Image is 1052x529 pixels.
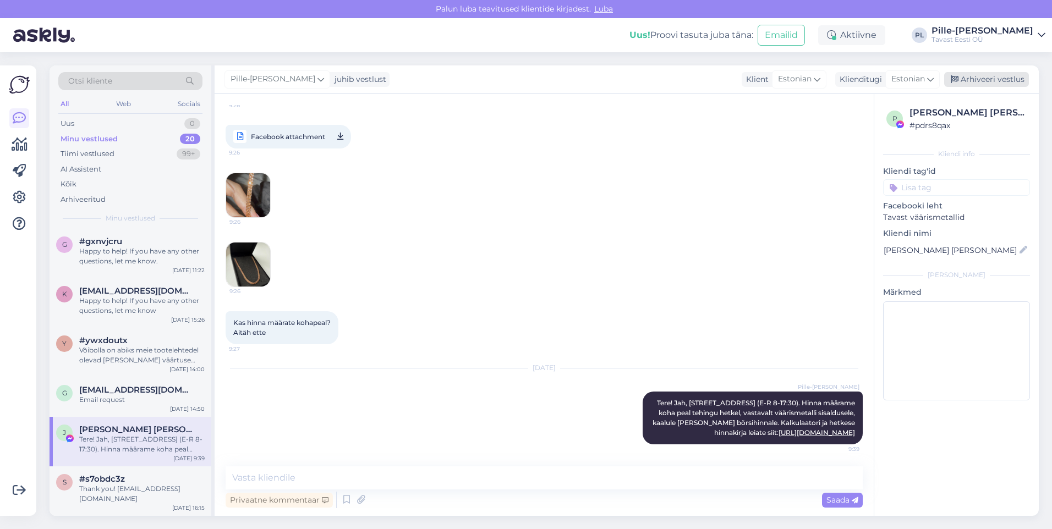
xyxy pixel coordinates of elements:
[229,345,270,353] span: 9:27
[229,146,270,159] span: 9:26
[912,27,927,43] div: PL
[591,4,616,14] span: Luba
[226,493,333,508] div: Privaatne kommentaar
[58,97,71,111] div: All
[233,318,331,337] span: Kas hinna määrate kohapeal? Aitäh ette
[79,345,205,365] div: Võibolla on abiks meie tootelehtedel olevad [PERSON_NAME] väärtuse graafikud, mis näitavad kuidas...
[61,118,74,129] div: Uus
[68,75,112,87] span: Otsi kliente
[891,73,925,85] span: Estonian
[79,236,122,246] span: #gxnvjcru
[629,30,650,40] b: Uus!
[883,286,1030,298] p: Märkmed
[883,212,1030,223] p: Tavast väärismetallid
[79,474,125,484] span: #s7obdc3z
[79,484,205,504] div: Thank you! [EMAIL_ADDRESS][DOMAIN_NAME]
[226,125,351,148] a: Facebook attachment9:26
[798,383,859,391] span: Pille-[PERSON_NAME]
[62,389,67,397] span: g
[883,166,1030,177] p: Kliendi tag'id
[884,244,1017,256] input: Lisa nimi
[184,118,200,129] div: 0
[778,73,812,85] span: Estonian
[742,74,769,85] div: Klient
[932,26,1045,44] a: Pille-[PERSON_NAME]Tavast Eesti OÜ
[909,119,1027,131] div: # pdrs8qax
[79,296,205,316] div: Happy to help! If you have any other questions, let me know
[63,428,66,437] span: J
[106,213,155,223] span: Minu vestlused
[251,130,325,144] span: Facebook attachment
[229,287,271,295] span: 9:26
[932,35,1033,44] div: Tavast Eesti OÜ
[177,148,200,159] div: 99+
[826,495,858,505] span: Saada
[944,72,1029,87] div: Arhiveeri vestlus
[818,25,885,45] div: Aktiivne
[883,270,1030,280] div: [PERSON_NAME]
[79,286,194,296] span: kippru@gmail.com
[226,363,863,373] div: [DATE]
[883,179,1030,196] input: Lisa tag
[61,148,114,159] div: Tiimi vestlused
[62,290,67,298] span: k
[61,194,106,205] div: Arhiveeritud
[79,434,205,454] div: Tere! Jah, [STREET_ADDRESS] (E-R 8-17:30). Hinna määrame koha peal tehingu hetkel, vastavalt väär...
[63,478,67,486] span: s
[61,164,101,175] div: AI Assistent
[172,266,205,274] div: [DATE] 11:22
[79,425,194,434] span: Joanna LJ
[173,454,205,462] div: [DATE] 9:39
[226,173,270,217] img: Attachment
[62,240,67,249] span: g
[229,101,270,109] span: 9:26
[883,149,1030,159] div: Kliendi info
[169,365,205,373] div: [DATE] 14:00
[653,399,857,437] span: Tere! Jah, [STREET_ADDRESS] (E-R 8-17:30). Hinna määrame koha peal tehingu hetkel, vastavalt väär...
[835,74,882,85] div: Klienditugi
[883,200,1030,212] p: Facebooki leht
[629,29,753,42] div: Proovi tasuta juba täna:
[170,405,205,413] div: [DATE] 14:50
[172,504,205,512] div: [DATE] 16:15
[180,134,200,145] div: 20
[176,97,202,111] div: Socials
[892,114,897,123] span: p
[62,339,67,348] span: y
[231,73,315,85] span: Pille-[PERSON_NAME]
[9,74,30,95] img: Askly Logo
[61,179,76,190] div: Kõik
[818,445,859,453] span: 9:39
[330,74,386,85] div: juhib vestlust
[909,106,1027,119] div: [PERSON_NAME] [PERSON_NAME]
[758,25,805,46] button: Emailid
[779,428,855,437] a: [URL][DOMAIN_NAME]
[61,134,118,145] div: Minu vestlused
[79,246,205,266] div: Happy to help! If you have any other questions, let me know.
[226,243,270,286] img: Attachment
[932,26,1033,35] div: Pille-[PERSON_NAME]
[79,395,205,405] div: Email request
[171,316,205,324] div: [DATE] 15:26
[79,385,194,395] span: gabieitavi@gmail.com
[79,335,128,345] span: #ywxdoutx
[114,97,133,111] div: Web
[229,218,271,226] span: 9:26
[883,228,1030,239] p: Kliendi nimi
